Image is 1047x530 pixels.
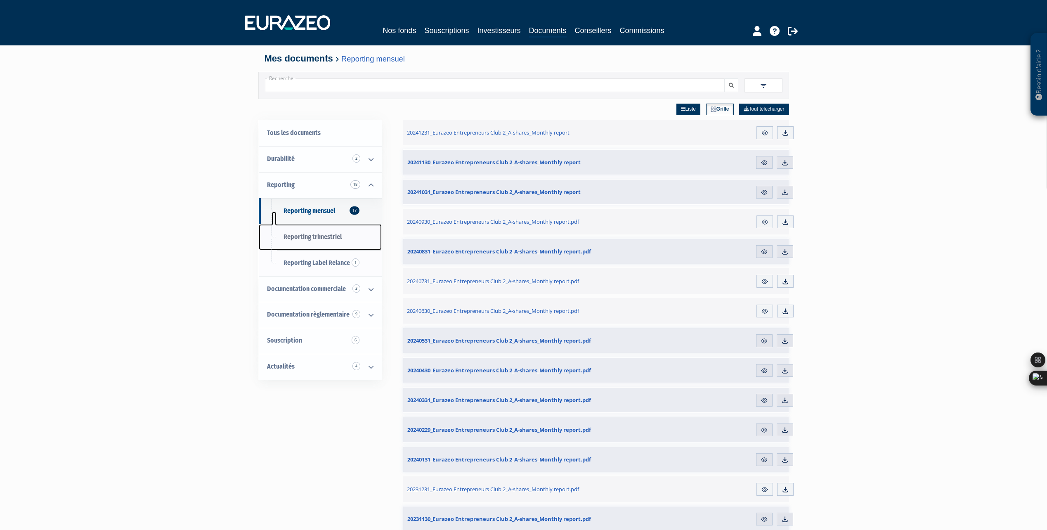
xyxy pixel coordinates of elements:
[267,336,302,344] span: Souscription
[739,104,789,115] a: Tout télécharger
[407,515,591,523] span: 20231130_Eurazeo Entrepreneurs Club 2_A-shares_Monthly report.pdf
[267,155,295,163] span: Durabilité
[1034,38,1044,112] p: Besoin d'aide ?
[267,285,346,293] span: Documentation commerciale
[352,284,360,293] span: 3
[711,106,716,112] img: grid.svg
[350,180,360,189] span: 18
[352,336,359,344] span: 6
[407,188,581,196] span: 20241031_Eurazeo Entrepreneurs Club 2_A-shares_Monthly report
[407,485,579,493] span: 20231231_Eurazeo Entrepreneurs Club 2_A-shares_Monthly report.pdf
[424,25,469,36] a: Souscriptions
[352,310,360,318] span: 9
[383,25,416,36] a: Nos fonds
[761,129,768,137] img: eye.svg
[761,248,768,256] img: eye.svg
[403,209,646,234] a: 20240930_Eurazeo Entrepreneurs Club 2_A-shares_Monthly report.pdf
[760,82,767,90] img: filter.svg
[781,456,789,464] img: download.svg
[407,159,581,166] span: 20241130_Eurazeo Entrepreneurs Club 2_A-shares_Monthly report
[341,54,405,63] a: Reporting mensuel
[403,298,646,324] a: 20240630_Eurazeo Entrepreneurs Club 2_A-shares_Monthly report.pdf
[529,25,567,38] a: Documents
[350,206,359,215] span: 17
[352,154,360,163] span: 2
[259,120,382,146] a: Tous les documents
[761,189,768,196] img: eye.svg
[403,328,646,353] a: 20240531_Eurazeo Entrepreneurs Club 2_A-shares_Monthly report.pdf
[267,181,295,189] span: Reporting
[403,447,646,472] a: 20240131_Eurazeo Entrepreneurs Club 2_A-shares_Monthly report.pdf
[782,218,789,226] img: download.svg
[259,172,382,198] a: Reporting 18
[761,278,768,285] img: eye.svg
[403,120,646,145] a: 20241231_Eurazeo Entrepreneurs Club 2_A-shares_Monthly report
[403,239,646,264] a: 20240831_Eurazeo Entrepreneurs Club 2_A-shares_Monthly report.pdf
[265,54,783,64] h4: Mes documents
[403,417,646,442] a: 20240229_Eurazeo Entrepreneurs Club 2_A-shares_Monthly report.pdf
[259,354,382,380] a: Actualités 4
[761,367,768,374] img: eye.svg
[761,218,768,226] img: eye.svg
[284,259,350,267] span: Reporting Label Relance
[284,207,335,215] span: Reporting mensuel
[259,250,382,276] a: Reporting Label Relance1
[761,159,768,166] img: eye.svg
[407,307,579,315] span: 20240630_Eurazeo Entrepreneurs Club 2_A-shares_Monthly report.pdf
[781,516,789,523] img: download.svg
[781,397,789,404] img: download.svg
[259,328,382,354] a: Souscription6
[781,189,789,196] img: download.svg
[761,426,768,434] img: eye.svg
[407,396,591,404] span: 20240331_Eurazeo Entrepreneurs Club 2_A-shares_Monthly report.pdf
[407,337,591,344] span: 20240531_Eurazeo Entrepreneurs Club 2_A-shares_Monthly report.pdf
[403,180,646,204] a: 20241031_Eurazeo Entrepreneurs Club 2_A-shares_Monthly report
[781,367,789,374] img: download.svg
[352,258,359,267] span: 1
[407,277,579,285] span: 20240731_Eurazeo Entrepreneurs Club 2_A-shares_Monthly report.pdf
[782,129,789,137] img: download.svg
[781,337,789,345] img: download.svg
[284,233,342,241] span: Reporting trimestriel
[620,25,664,36] a: Commissions
[575,25,612,36] a: Conseillers
[782,278,789,285] img: download.svg
[259,302,382,328] a: Documentation règlementaire 9
[706,104,734,115] a: Grille
[245,15,330,30] img: 1732889491-logotype_eurazeo_blanc_rvb.png
[407,456,591,463] span: 20240131_Eurazeo Entrepreneurs Club 2_A-shares_Monthly report.pdf
[761,397,768,404] img: eye.svg
[403,476,646,502] a: 20231231_Eurazeo Entrepreneurs Club 2_A-shares_Monthly report.pdf
[265,78,725,92] input: Recherche
[403,358,646,383] a: 20240430_Eurazeo Entrepreneurs Club 2_A-shares_Monthly report.pdf
[676,104,700,115] a: Liste
[761,486,768,493] img: eye.svg
[781,426,789,434] img: download.svg
[407,248,591,255] span: 20240831_Eurazeo Entrepreneurs Club 2_A-shares_Monthly report.pdf
[403,268,646,294] a: 20240731_Eurazeo Entrepreneurs Club 2_A-shares_Monthly report.pdf
[782,308,789,315] img: download.svg
[407,129,570,136] span: 20241231_Eurazeo Entrepreneurs Club 2_A-shares_Monthly report
[403,150,646,175] a: 20241130_Eurazeo Entrepreneurs Club 2_A-shares_Monthly report
[259,198,382,224] a: Reporting mensuel17
[407,426,591,433] span: 20240229_Eurazeo Entrepreneurs Club 2_A-shares_Monthly report.pdf
[761,337,768,345] img: eye.svg
[352,362,360,370] span: 4
[782,486,789,493] img: download.svg
[781,159,789,166] img: download.svg
[761,308,768,315] img: eye.svg
[761,456,768,464] img: eye.svg
[477,25,520,36] a: Investisseurs
[267,362,295,370] span: Actualités
[259,146,382,172] a: Durabilité 2
[761,516,768,523] img: eye.svg
[403,388,646,412] a: 20240331_Eurazeo Entrepreneurs Club 2_A-shares_Monthly report.pdf
[259,224,382,250] a: Reporting trimestriel
[259,276,382,302] a: Documentation commerciale 3
[407,218,579,225] span: 20240930_Eurazeo Entrepreneurs Club 2_A-shares_Monthly report.pdf
[407,367,591,374] span: 20240430_Eurazeo Entrepreneurs Club 2_A-shares_Monthly report.pdf
[267,310,350,318] span: Documentation règlementaire
[781,248,789,256] img: download.svg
